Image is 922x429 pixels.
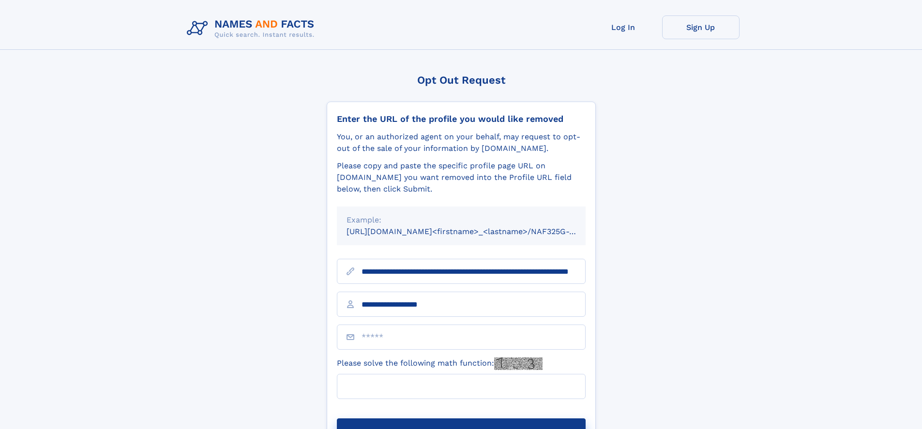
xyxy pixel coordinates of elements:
[327,74,596,86] div: Opt Out Request
[337,160,586,195] div: Please copy and paste the specific profile page URL on [DOMAIN_NAME] you want removed into the Pr...
[347,214,576,226] div: Example:
[183,15,322,42] img: Logo Names and Facts
[337,357,543,370] label: Please solve the following math function:
[585,15,662,39] a: Log In
[347,227,604,236] small: [URL][DOMAIN_NAME]<firstname>_<lastname>/NAF325G-xxxxxxxx
[337,131,586,154] div: You, or an authorized agent on your behalf, may request to opt-out of the sale of your informatio...
[662,15,740,39] a: Sign Up
[337,114,586,124] div: Enter the URL of the profile you would like removed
